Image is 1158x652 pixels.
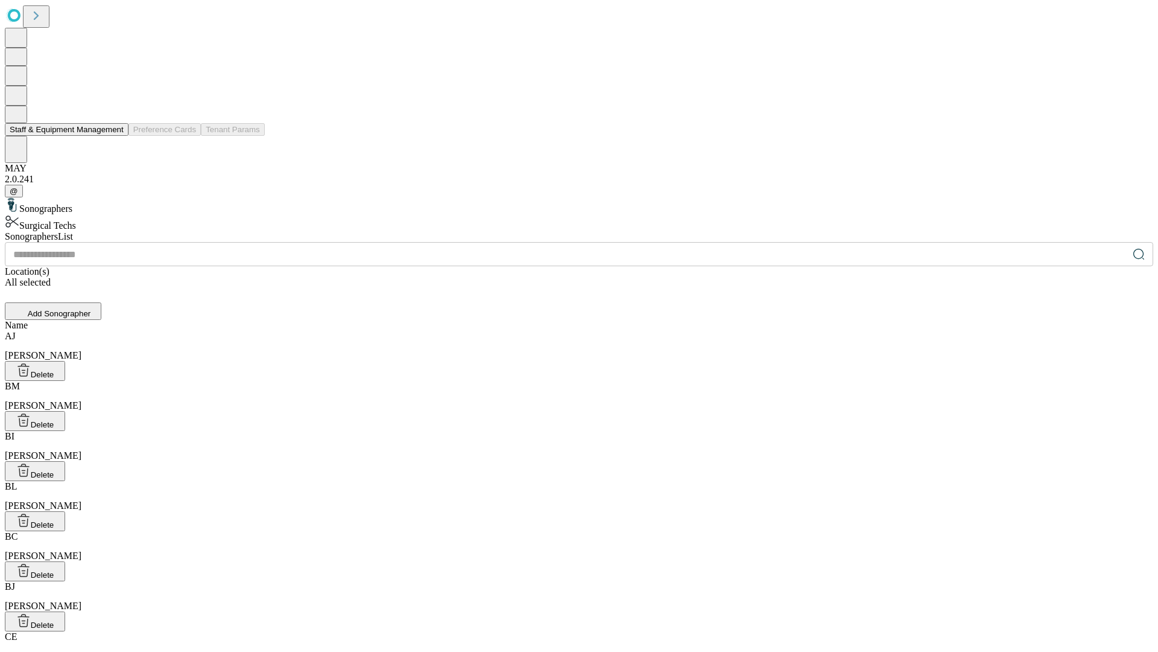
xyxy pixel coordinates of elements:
[5,185,23,197] button: @
[5,431,1153,461] div: [PERSON_NAME]
[5,123,128,136] button: Staff & Equipment Management
[31,520,54,529] span: Delete
[201,123,265,136] button: Tenant Params
[5,381,1153,411] div: [PERSON_NAME]
[5,381,20,391] span: BM
[31,420,54,429] span: Delete
[28,309,90,318] span: Add Sonographer
[31,470,54,479] span: Delete
[5,331,16,341] span: AJ
[5,561,65,581] button: Delete
[5,266,49,276] span: Location(s)
[5,411,65,431] button: Delete
[5,331,1153,361] div: [PERSON_NAME]
[128,123,201,136] button: Preference Cards
[5,631,17,642] span: CE
[5,481,17,491] span: BL
[5,612,65,631] button: Delete
[5,581,1153,612] div: [PERSON_NAME]
[5,163,1153,174] div: MAY
[5,277,1153,288] div: All selected
[31,370,54,379] span: Delete
[5,531,17,542] span: BC
[5,302,101,320] button: Add Sonographer
[5,581,15,592] span: BJ
[5,531,1153,561] div: [PERSON_NAME]
[5,461,65,481] button: Delete
[5,231,1153,242] div: Sonographers List
[31,570,54,580] span: Delete
[10,187,18,196] span: @
[5,431,14,441] span: BI
[5,174,1153,185] div: 2.0.241
[5,320,1153,331] div: Name
[5,197,1153,214] div: Sonographers
[31,621,54,630] span: Delete
[5,511,65,531] button: Delete
[5,361,65,381] button: Delete
[5,481,1153,511] div: [PERSON_NAME]
[5,214,1153,231] div: Surgical Techs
